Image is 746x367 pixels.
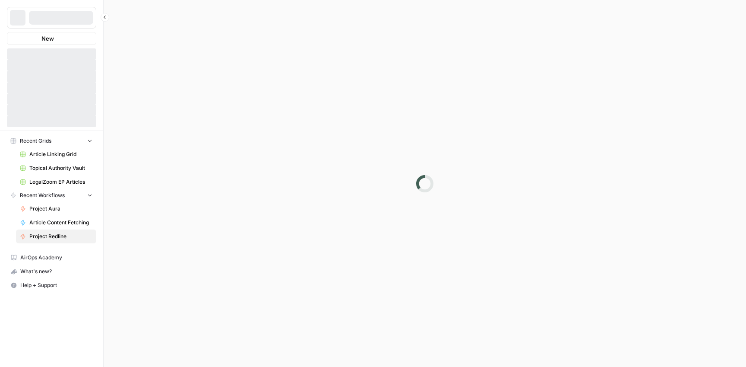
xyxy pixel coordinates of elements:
[16,161,96,175] a: Topical Authority Vault
[16,175,96,189] a: LegalZoom EP Articles
[29,205,92,213] span: Project Aura
[29,219,92,227] span: Article Content Fetching
[20,281,92,289] span: Help + Support
[7,134,96,147] button: Recent Grids
[29,178,92,186] span: LegalZoom EP Articles
[20,254,92,262] span: AirOps Academy
[7,189,96,202] button: Recent Workflows
[29,233,92,240] span: Project Redline
[16,147,96,161] a: Article Linking Grid
[29,164,92,172] span: Topical Authority Vault
[7,251,96,265] a: AirOps Academy
[16,230,96,243] a: Project Redline
[16,202,96,216] a: Project Aura
[7,32,96,45] button: New
[29,150,92,158] span: Article Linking Grid
[20,137,51,145] span: Recent Grids
[7,265,96,278] button: What's new?
[16,216,96,230] a: Article Content Fetching
[7,265,96,278] div: What's new?
[20,191,65,199] span: Recent Workflows
[41,34,54,43] span: New
[7,278,96,292] button: Help + Support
